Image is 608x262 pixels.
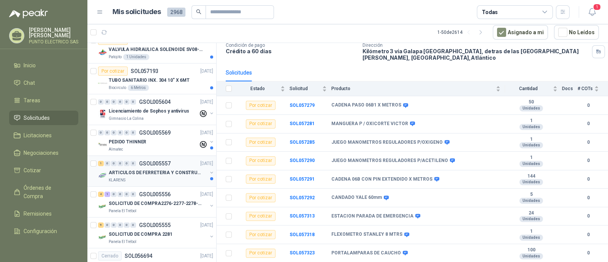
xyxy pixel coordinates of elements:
a: SOL057292 [290,195,315,200]
a: SOL057285 [290,140,315,145]
p: Almatec [109,146,123,152]
span: Solicitudes [24,114,50,122]
img: Company Logo [98,233,107,242]
a: Solicitudes [9,111,78,125]
div: 1 - 50 de 2614 [437,26,487,38]
b: JUEGO MANOMETROS REGULADORES P/ACETILENO [331,158,448,164]
span: Producto [331,86,494,91]
th: Producto [331,81,505,96]
p: PUNTO ELECTRICO SAS [29,40,78,44]
div: 0 [124,130,130,135]
div: Solicitudes [226,68,252,77]
a: Configuración [9,224,78,238]
a: SOL057279 [290,103,315,108]
p: Crédito a 60 días [226,48,356,54]
b: SOL057281 [290,121,315,126]
div: 0 [130,161,136,166]
div: Por cotizar [246,230,275,239]
a: Por cotizarSOL057193[DATE] Company LogoTUBO SANITARIO INX. 304 10" X 6MTBiocirculo6 Metros [87,64,216,94]
div: 9 [98,222,104,228]
div: 0 [104,130,110,135]
div: 0 [111,99,117,105]
b: CADENA 06B CON PIN EXTENDIDO X METROS [331,176,432,183]
p: Panela El Trébol [109,208,136,214]
b: 0 [578,194,599,202]
b: FLEXOMETRO STANLEY 8 MTRS [331,232,402,238]
span: Configuración [24,227,57,235]
span: Órdenes de Compra [24,184,71,200]
th: # COTs [578,81,608,96]
div: Unidades [519,179,543,185]
p: [DATE] [200,160,213,167]
div: 0 [111,130,117,135]
div: 0 [130,192,136,197]
b: MANGUERA P / OXICORTE VICTOR [331,121,408,127]
p: Biocirculo [109,85,126,91]
div: Por cotizar [246,119,275,129]
div: 0 [111,192,117,197]
div: Por cotizar [246,193,275,202]
div: 0 [117,222,123,228]
img: Company Logo [98,79,107,88]
b: 144 [505,173,557,179]
b: 0 [578,157,599,164]
div: 0 [98,130,104,135]
div: Por cotizar [246,138,275,147]
th: Cantidad [505,81,562,96]
div: 1 [104,192,110,197]
a: SOL057323 [290,250,315,256]
span: Inicio [24,61,36,70]
div: Unidades [519,161,543,167]
th: Estado [236,81,290,96]
p: [DATE] [200,191,213,198]
div: 0 [111,222,117,228]
p: Patojito [109,54,122,60]
a: 0 0 0 0 0 0 GSOL005604[DATE] Company LogoLicenciamiento de Sophos y antivirusGimnasio La Colina [98,97,215,122]
p: PEDIDO THINNER [109,138,146,146]
b: ESTACION PARADA DE EMERGENCIA [331,213,413,219]
span: search [196,9,201,14]
div: 0 [104,99,110,105]
div: 0 [124,99,130,105]
img: Company Logo [98,48,107,57]
div: Por cotizar [246,212,275,221]
div: 0 [117,192,123,197]
div: Unidades [519,216,543,222]
b: 5 [505,192,557,198]
div: Unidades [519,124,543,130]
span: Chat [24,79,35,87]
b: SOL057290 [290,158,315,163]
a: Cotizar [9,163,78,178]
p: [DATE] [200,222,213,229]
p: GSOL005569 [139,130,171,135]
p: Panela El Trébol [109,239,136,245]
a: Tareas [9,93,78,108]
p: Licenciamiento de Sophos y antivirus [109,108,189,115]
a: Por cotizarSOL057195[DATE] Company LogoVALVULA HIDRAULICA SOLENOIDE SV08-20 REF : SV08-3B-N-24DC-... [87,33,216,64]
h1: Mis solicitudes [112,6,161,17]
div: Por cotizar [246,156,275,165]
a: SOL057291 [290,176,315,182]
div: 0 [124,192,130,197]
button: Asignado a mi [493,25,548,40]
b: 1 [505,229,557,235]
button: 1 [585,5,599,19]
a: Remisiones [9,206,78,221]
b: 0 [578,176,599,183]
a: 9 0 0 0 0 0 GSOL005555[DATE] Company LogoSOLICITUD DE COMPRA 2281Panela El Trébol [98,221,215,245]
p: GSOL005604 [139,99,171,105]
a: 4 1 0 0 0 0 GSOL005556[DATE] Company LogoSOLICITUD DE COMPRA2276-2277-2278-2284-2285-Panela El Tr... [98,190,215,214]
th: Docs [562,81,578,96]
div: Unidades [519,105,543,111]
a: SOL057313 [290,213,315,219]
p: [DATE] [200,68,213,75]
p: [DATE] [200,252,213,260]
div: 1 [98,161,104,166]
div: Por cotizar [246,101,275,110]
div: Por cotizar [98,67,128,76]
div: Unidades [519,253,543,259]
